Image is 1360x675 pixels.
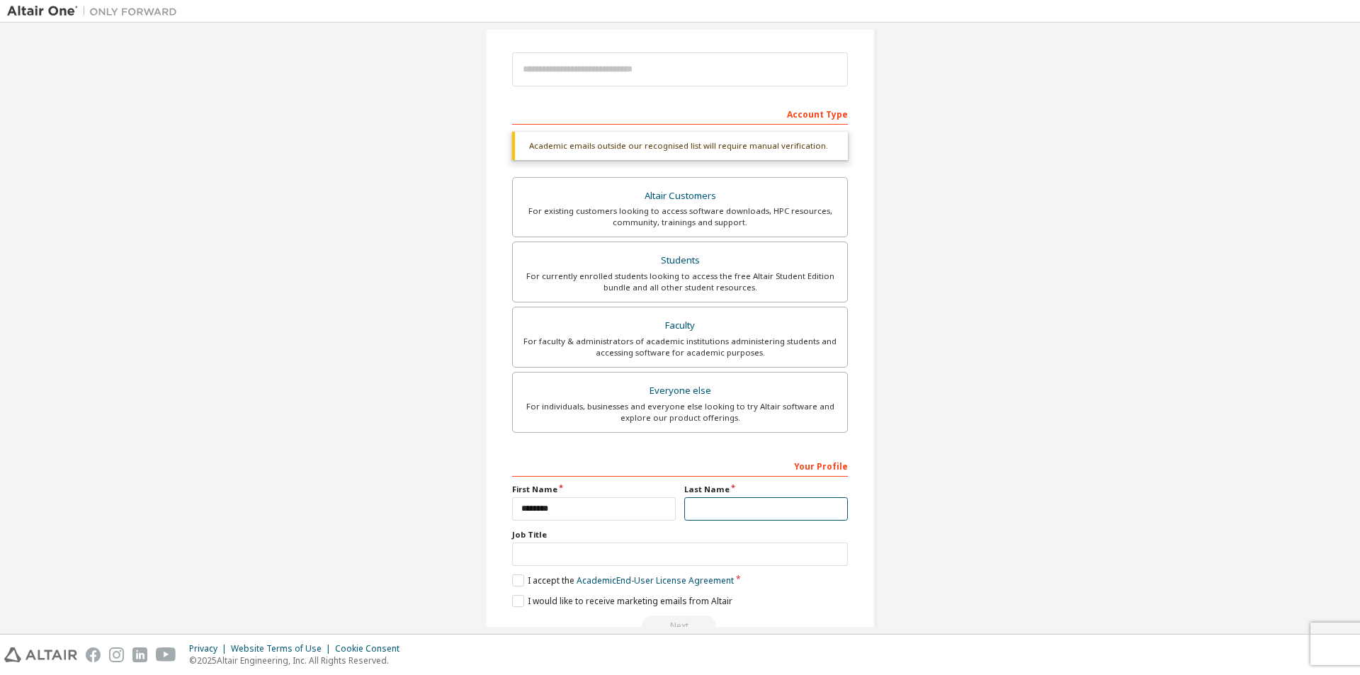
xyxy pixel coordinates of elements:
[512,484,676,495] label: First Name
[521,271,839,293] div: For currently enrolled students looking to access the free Altair Student Edition bundle and all ...
[512,574,734,586] label: I accept the
[521,336,839,358] div: For faculty & administrators of academic institutions administering students and accessing softwa...
[86,647,101,662] img: facebook.svg
[521,205,839,228] div: For existing customers looking to access software downloads, HPC resources, community, trainings ...
[512,132,848,160] div: Academic emails outside our recognised list will require manual verification.
[512,454,848,477] div: Your Profile
[521,381,839,401] div: Everyone else
[512,595,732,607] label: I would like to receive marketing emails from Altair
[512,102,848,125] div: Account Type
[156,647,176,662] img: youtube.svg
[189,643,231,654] div: Privacy
[231,643,335,654] div: Website Terms of Use
[189,654,408,667] p: © 2025 Altair Engineering, Inc. All Rights Reserved.
[4,647,77,662] img: altair_logo.svg
[521,251,839,271] div: Students
[335,643,408,654] div: Cookie Consent
[512,616,848,637] div: Read and acccept EULA to continue
[132,647,147,662] img: linkedin.svg
[684,484,848,495] label: Last Name
[512,529,848,540] label: Job Title
[7,4,184,18] img: Altair One
[521,186,839,206] div: Altair Customers
[521,316,839,336] div: Faculty
[577,574,734,586] a: Academic End-User License Agreement
[521,401,839,424] div: For individuals, businesses and everyone else looking to try Altair software and explore our prod...
[109,647,124,662] img: instagram.svg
